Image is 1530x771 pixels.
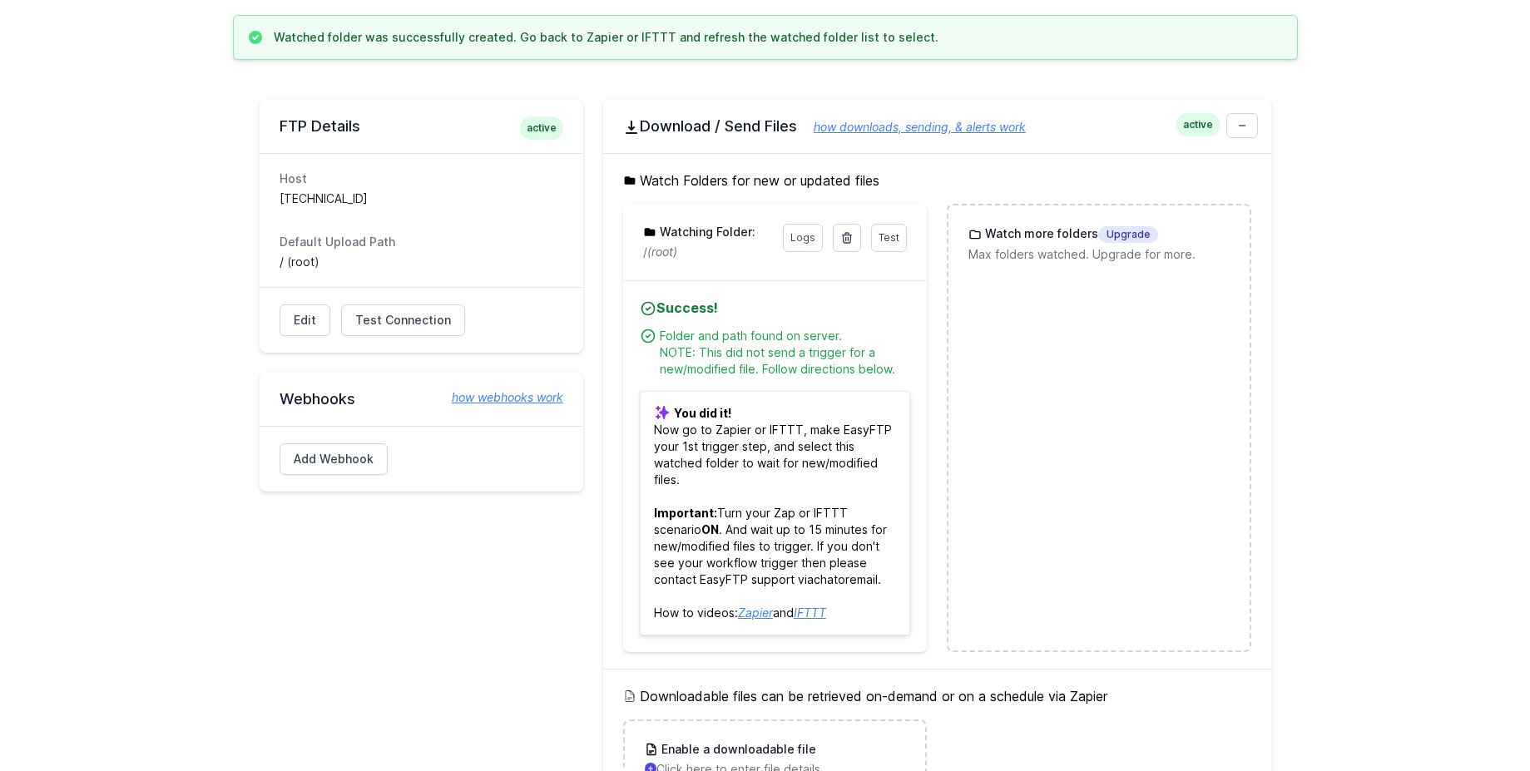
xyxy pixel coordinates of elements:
[701,522,719,536] b: ON
[520,116,563,140] span: active
[435,389,563,406] a: how webhooks work
[623,116,1251,136] h2: Download / Send Files
[623,171,1251,190] h5: Watch Folders for new or updated files
[280,234,563,250] dt: Default Upload Path
[280,443,388,475] a: Add Webhook
[658,741,816,758] h3: Enable a downloadable file
[280,116,563,136] h2: FTP Details
[280,304,330,336] a: Edit
[968,246,1229,263] p: Max folders watched. Upgrade for more.
[656,224,755,240] h3: Watching Folder:
[871,224,907,252] a: Test
[660,328,910,378] div: Folder and path found on server. NOTE: This did not send a trigger for a new/modified file. Follo...
[783,224,823,252] a: Logs
[654,506,717,520] b: Important:
[814,572,838,586] a: chat
[948,205,1249,283] a: Watch more foldersUpgrade Max folders watched. Upgrade for more.
[647,245,677,259] i: (root)
[1098,226,1158,243] span: Upgrade
[623,686,1251,706] h5: Downloadable files can be retrieved on-demand or on a schedule via Zapier
[674,406,731,420] b: You did it!
[797,120,1026,134] a: how downloads, sending, & alerts work
[879,231,899,244] span: Test
[280,254,563,270] dd: / (root)
[640,391,910,635] p: Now go to Zapier or IFTTT, make EasyFTP your 1st trigger step, and select this watched folder to ...
[982,225,1158,243] h3: Watch more folders
[274,29,938,46] h3: Watched folder was successfully created. Go back to Zapier or IFTTT and refresh the watched folde...
[849,572,878,586] a: email
[640,298,910,318] h4: Success!
[280,389,563,409] h2: Webhooks
[341,304,465,336] a: Test Connection
[643,244,773,260] p: /
[280,190,563,207] dd: [TECHNICAL_ID]
[1447,688,1510,751] iframe: Drift Widget Chat Controller
[794,605,826,620] a: IFTTT
[355,312,451,329] span: Test Connection
[1176,113,1220,136] span: active
[280,171,563,187] dt: Host
[738,605,773,620] a: Zapier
